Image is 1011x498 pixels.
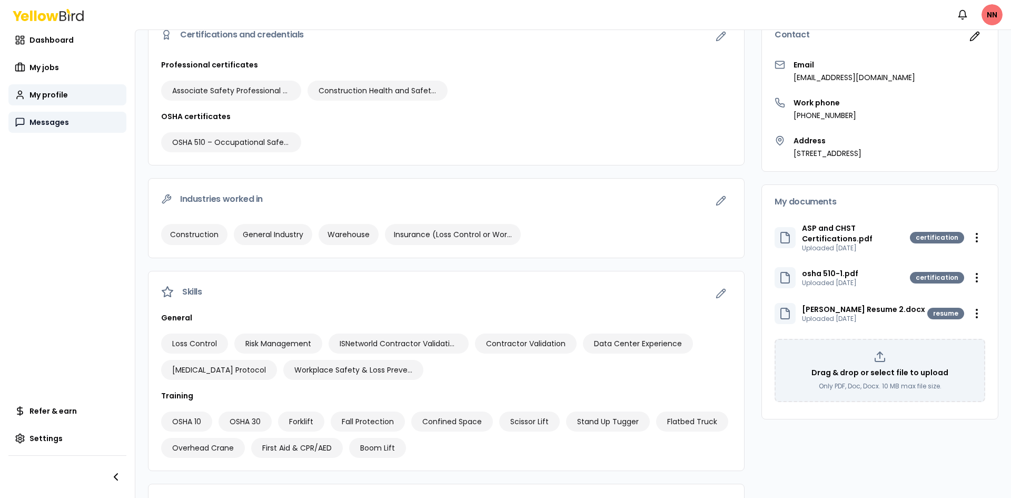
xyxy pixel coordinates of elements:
h3: Professional certificates [161,60,731,70]
div: Boom Lift [349,438,406,458]
div: Construction [161,224,227,245]
span: Insurance (Loss Control or Workers Compensation) [394,229,512,240]
span: Loss Control [172,338,217,349]
span: Dashboard [29,35,74,45]
div: Data Center Experience [583,334,693,354]
div: Insurance (Loss Control or Workers Compensation) [385,224,521,245]
span: Messages [29,117,69,128]
a: Dashboard [8,30,126,51]
span: Fall Protection [342,416,394,427]
div: Drag & drop or select file to uploadOnly PDF, Doc, Docx. 10 MB max file size. [775,339,985,402]
span: OSHA 10 [172,416,201,427]
div: Warehouse [319,224,379,245]
div: Scissor Lift [499,412,560,432]
div: Flatbed Truck [656,412,728,432]
span: Scissor Lift [510,416,549,427]
span: Industries worked in [180,195,263,203]
span: Confined Space [422,416,482,427]
div: Forklift [278,412,324,432]
a: Messages [8,112,126,133]
span: My documents [775,198,836,206]
h3: Training [161,390,731,401]
div: Associate Safety Professional (ASP) [161,81,301,101]
span: NN [982,4,1003,25]
div: General Industry [234,224,312,245]
span: Overhead Crane [172,443,234,453]
h3: Address [794,135,861,146]
span: Boom Lift [360,443,395,453]
div: Risk Management [234,334,322,354]
span: Associate Safety Professional (ASP) [172,85,290,96]
p: ASP and CHST Certifications.pdf [802,223,910,244]
h3: General [161,313,731,323]
div: Construction Health and Safety Technician (CHST) [308,81,448,101]
span: Stand Up Tugger [577,416,639,427]
div: COVID-19 Protocol [161,360,277,380]
div: Workplace Safety & Loss Prevention Consultant (CR 59 & 60) [283,360,423,380]
span: [MEDICAL_DATA] Protocol [172,365,266,375]
div: Contractor Validation [475,334,577,354]
p: osha 510-1.pdf [802,268,858,279]
div: Fall Protection [331,412,405,432]
div: Loss Control [161,334,228,354]
div: First Aid & CPR/AED [251,438,343,458]
div: OSHA 510 – Occupational Safety & Health Standards for the Construction Industry (30-Hour) [161,132,301,152]
span: First Aid & CPR/AED [262,443,332,453]
div: OSHA 30 [219,412,272,432]
span: Skills [182,288,202,296]
p: Uploaded [DATE] [802,279,858,287]
h3: Work phone [794,97,856,108]
span: ISNetworld Contractor Validation [340,338,458,349]
a: Refer & earn [8,401,126,422]
span: Workplace Safety & Loss Prevention Consultant (CR 59 & 60) [294,365,412,375]
div: ISNetworld Contractor Validation [329,334,469,354]
div: resume [927,308,964,319]
span: Contact [775,31,809,39]
a: Settings [8,428,126,449]
span: My jobs [29,62,59,73]
h3: OSHA certificates [161,111,731,122]
span: Certifications and credentials [180,31,304,39]
div: Confined Space [411,412,493,432]
p: Drag & drop or select file to upload [811,367,948,378]
div: Overhead Crane [161,438,245,458]
span: Contractor Validation [486,338,566,349]
span: Flatbed Truck [667,416,717,427]
div: certification [910,232,964,243]
div: OSHA 10 [161,412,212,432]
h3: Email [794,60,915,70]
p: [STREET_ADDRESS] [794,148,861,159]
div: certification [910,272,964,284]
p: [PHONE_NUMBER] [794,110,856,121]
p: Uploaded [DATE] [802,244,910,252]
p: Only PDF, Doc, Docx. 10 MB max file size. [819,382,941,390]
span: General Industry [243,229,303,240]
span: Construction Health and Safety Technician (CHST) [319,85,437,96]
span: Data Center Experience [594,338,682,349]
span: Construction [170,229,219,240]
span: Risk Management [245,338,311,349]
div: Stand Up Tugger [566,412,650,432]
span: OSHA 30 [230,416,261,427]
a: My jobs [8,57,126,78]
span: Refer & earn [29,406,77,416]
p: [PERSON_NAME] Resume 2.docx [802,304,925,315]
span: OSHA 510 – Occupational Safety & Health Standards for the Construction Industry (30-Hour) [172,137,290,148]
span: Settings [29,433,63,444]
a: My profile [8,84,126,105]
span: My profile [29,90,68,100]
span: Warehouse [328,229,370,240]
p: Uploaded [DATE] [802,315,925,323]
span: Forklift [289,416,313,427]
p: [EMAIL_ADDRESS][DOMAIN_NAME] [794,72,915,83]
